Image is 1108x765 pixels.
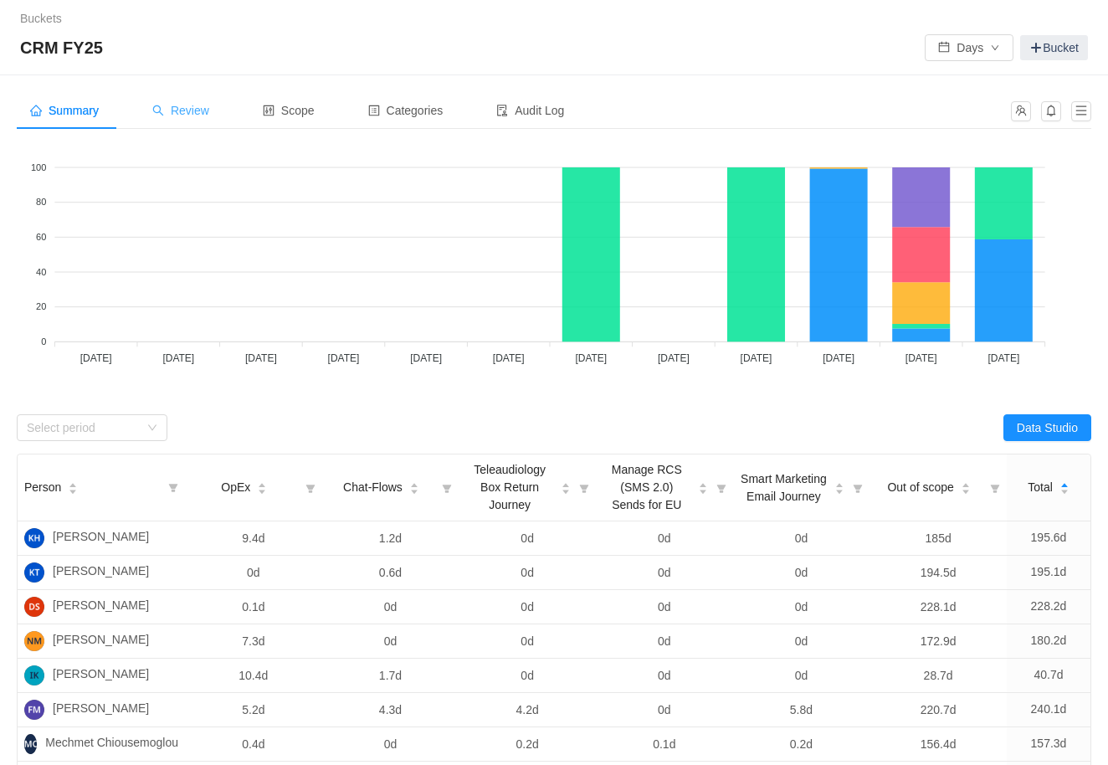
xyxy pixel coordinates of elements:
[1007,693,1090,727] td: 240.1d
[961,480,971,492] div: Sort
[185,521,322,556] td: 9.4d
[459,659,596,693] td: 0d
[596,624,733,659] td: 0d
[410,352,442,364] tspan: [DATE]
[733,556,870,590] td: 0d
[409,480,419,492] div: Sort
[185,693,322,727] td: 5.2d
[322,693,459,727] td: 4.3d
[368,105,380,116] i: icon: profile
[869,556,1007,590] td: 194.5d
[698,481,707,486] i: icon: caret-up
[152,105,164,116] i: icon: search
[263,104,315,117] span: Scope
[596,556,733,590] td: 0d
[322,659,459,693] td: 1.7d
[20,34,113,61] span: CRM FY25
[24,479,61,496] span: Person
[561,480,571,492] div: Sort
[185,556,322,590] td: 0d
[53,665,149,685] span: [PERSON_NAME]
[1041,101,1061,121] button: icon: bell
[905,352,937,364] tspan: [DATE]
[24,597,44,617] img: DS
[465,461,554,514] span: Teleaudiology Box Return Journey
[24,700,44,720] img: FM
[961,481,970,486] i: icon: caret-up
[496,105,508,116] i: icon: audit
[152,104,209,117] span: Review
[53,597,149,617] span: [PERSON_NAME]
[221,479,250,496] span: OpEx
[493,352,525,364] tspan: [DATE]
[24,528,44,548] img: KH
[368,104,444,117] span: Categories
[80,352,112,364] tspan: [DATE]
[322,727,459,762] td: 0d
[258,487,267,492] i: icon: caret-down
[869,624,1007,659] td: 172.9d
[328,352,360,364] tspan: [DATE]
[459,590,596,624] td: 0d
[733,521,870,556] td: 0d
[185,727,322,762] td: 0.4d
[24,734,37,754] img: MC
[496,104,564,117] span: Audit Log
[561,487,570,492] i: icon: caret-down
[1071,101,1091,121] button: icon: menu
[459,521,596,556] td: 0d
[961,487,970,492] i: icon: caret-down
[983,454,1007,521] i: icon: filter
[53,562,149,583] span: [PERSON_NAME]
[36,232,46,242] tspan: 60
[733,727,870,762] td: 0.2d
[263,105,274,116] i: icon: control
[322,556,459,590] td: 0.6d
[869,521,1007,556] td: 185d
[36,267,46,277] tspan: 40
[1028,479,1053,496] span: Total
[36,197,46,207] tspan: 80
[258,481,267,486] i: icon: caret-up
[147,423,157,434] i: icon: down
[185,590,322,624] td: 0.1d
[1007,659,1090,693] td: 40.7d
[185,659,322,693] td: 10.4d
[185,624,322,659] td: 7.3d
[846,454,869,521] i: icon: filter
[596,659,733,693] td: 0d
[459,693,596,727] td: 4.2d
[45,734,178,754] span: Mechmet Chiousemoglou
[596,727,733,762] td: 0.1d
[245,352,277,364] tspan: [DATE]
[36,301,46,311] tspan: 20
[733,693,870,727] td: 5.8d
[459,727,596,762] td: 0.2d
[887,479,953,496] span: Out of scope
[823,352,854,364] tspan: [DATE]
[31,162,46,172] tspan: 100
[733,624,870,659] td: 0d
[20,12,62,25] a: Buckets
[1007,590,1090,624] td: 228.2d
[572,454,596,521] i: icon: filter
[596,590,733,624] td: 0d
[835,487,844,492] i: icon: caret-down
[53,528,149,548] span: [PERSON_NAME]
[1007,727,1090,762] td: 157.3d
[30,105,42,116] i: icon: home
[435,454,459,521] i: icon: filter
[322,590,459,624] td: 0d
[1007,521,1090,556] td: 195.6d
[24,631,44,651] img: NM
[741,352,772,364] tspan: [DATE]
[299,454,322,521] i: icon: filter
[1011,101,1031,121] button: icon: team
[987,352,1019,364] tspan: [DATE]
[658,352,690,364] tspan: [DATE]
[869,590,1007,624] td: 228.1d
[575,352,607,364] tspan: [DATE]
[733,659,870,693] td: 0d
[322,624,459,659] td: 0d
[162,454,185,521] i: icon: filter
